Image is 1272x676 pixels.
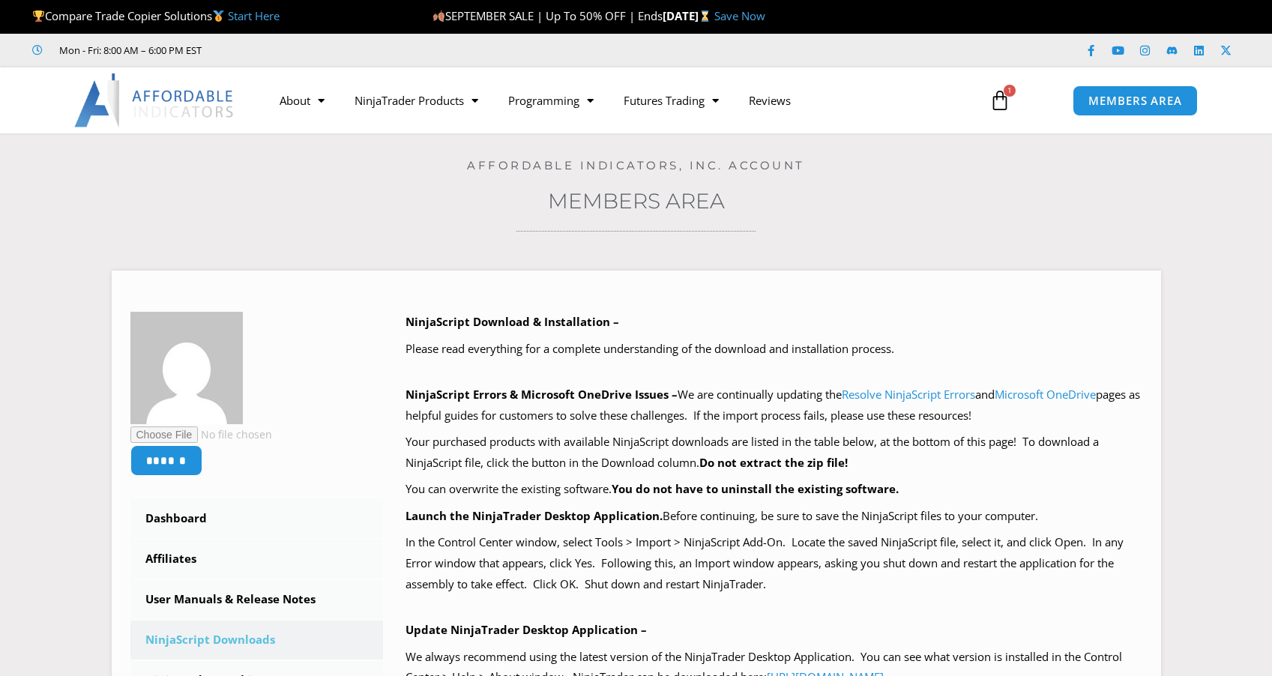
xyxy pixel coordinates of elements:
[74,73,235,127] img: LogoAI | Affordable Indicators – NinjaTrader
[130,499,384,538] a: Dashboard
[265,83,972,118] nav: Menu
[406,532,1142,595] p: In the Control Center window, select Tools > Import > NinjaScript Add-On. Locate the saved NinjaS...
[32,8,280,23] span: Compare Trade Copier Solutions
[130,621,384,660] a: NinjaScript Downloads
[130,312,243,424] img: 306a39d853fe7ca0a83b64c3a9ab38c2617219f6aea081d20322e8e32295346b
[467,158,805,172] a: Affordable Indicators, Inc. Account
[406,387,678,402] b: NinjaScript Errors & Microsoft OneDrive Issues –
[265,83,340,118] a: About
[406,432,1142,474] p: Your purchased products with available NinjaScript downloads are listed in the table below, at th...
[967,79,1033,122] a: 1
[406,622,647,637] b: Update NinjaTrader Desktop Application –
[223,43,447,58] iframe: Customer reviews powered by Trustpilot
[734,83,806,118] a: Reviews
[406,384,1142,426] p: We are continually updating the and pages as helpful guides for customers to solve these challeng...
[1088,95,1182,106] span: MEMBERS AREA
[406,506,1142,527] p: Before continuing, be sure to save the NinjaScript files to your computer.
[995,387,1096,402] a: Microsoft OneDrive
[340,83,493,118] a: NinjaTrader Products
[406,508,663,523] b: Launch the NinjaTrader Desktop Application.
[1073,85,1198,116] a: MEMBERS AREA
[699,10,711,22] img: ⌛
[55,41,202,59] span: Mon - Fri: 8:00 AM – 6:00 PM EST
[548,188,725,214] a: Members Area
[432,8,663,23] span: SEPTEMBER SALE | Up To 50% OFF | Ends
[493,83,609,118] a: Programming
[33,10,44,22] img: 🏆
[406,339,1142,360] p: Please read everything for a complete understanding of the download and installation process.
[228,8,280,23] a: Start Here
[714,8,765,23] a: Save Now
[433,10,444,22] img: 🍂
[130,580,384,619] a: User Manuals & Release Notes
[406,314,619,329] b: NinjaScript Download & Installation –
[130,540,384,579] a: Affiliates
[406,479,1142,500] p: You can overwrite the existing software.
[842,387,975,402] a: Resolve NinjaScript Errors
[1004,85,1016,97] span: 1
[663,8,714,23] strong: [DATE]
[699,455,848,470] b: Do not extract the zip file!
[612,481,899,496] b: You do not have to uninstall the existing software.
[609,83,734,118] a: Futures Trading
[213,10,224,22] img: 🥇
